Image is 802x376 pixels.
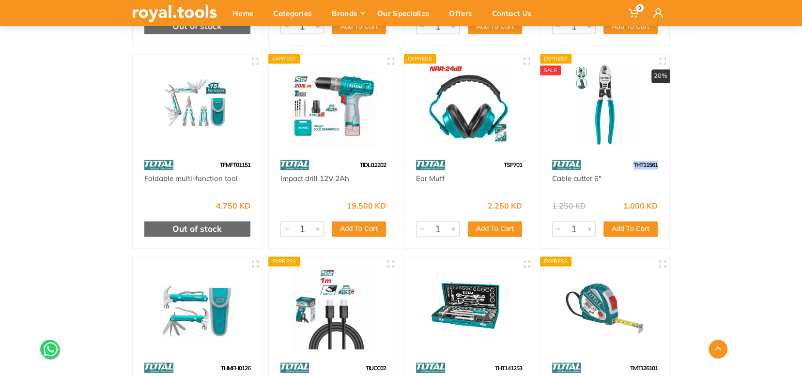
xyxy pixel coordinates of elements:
span: TIUCC02 [366,364,386,371]
span: THT11561 [633,161,658,168]
div: Brands [325,3,370,23]
a: Ear Muff [416,174,445,183]
img: 86.webp [416,359,445,376]
button: Add To Cart [332,18,386,34]
div: 4.750 KD [216,202,250,210]
div: Express [268,54,300,63]
div: SALE [540,65,561,75]
span: 0 [636,4,644,12]
img: 86.webp [552,359,581,376]
img: Royal Tools - Impact drill 12V 2Ah [278,63,389,147]
img: Royal Tools - Multi-function hammer [141,266,253,349]
div: 1.000 KD [623,202,658,210]
div: Express [404,54,436,63]
img: Royal Tools - Cable Type-C to Type-C [278,266,389,349]
div: Home [226,3,266,23]
img: 86.webp [280,359,309,376]
a: Impact drill 12V 2Ah [280,174,349,183]
div: 20% [651,69,670,83]
img: royal.tools Logo [132,5,217,22]
div: Express [540,54,572,63]
div: Express [540,256,572,266]
span: TFMFT01151 [220,161,250,168]
img: Royal Tools - Ear Muff [413,63,525,147]
span: TSP701 [504,161,522,168]
img: 86.webp [552,156,581,173]
div: Express [268,256,300,266]
span: THT141253 [495,364,522,371]
div: 1.250 KD [552,202,586,210]
span: TMT126101 [630,364,658,371]
a: Foldable multi-function tool [144,174,238,183]
span: TIDLI12202 [360,161,386,168]
button: Add To Cart [468,18,522,34]
div: Out of stock [144,221,250,237]
span: THMFH0126 [221,364,250,371]
img: 86.webp [144,156,173,173]
div: Contact Us [485,3,545,23]
img: Royal Tools - 24Pcs 1/2 [413,266,525,349]
button: Add To Cart [332,221,386,237]
div: Categories [266,3,325,23]
img: Royal Tools - Foldable multi-function tool [141,63,253,147]
img: Royal Tools - Cable cutter 6 [549,63,661,147]
div: Our Specialize [370,3,442,23]
button: Add To Cart [603,221,658,237]
a: Cable cutter 6" [552,174,601,183]
img: 86.webp [280,156,309,173]
img: 86.webp [416,156,445,173]
div: 19.500 KD [347,202,386,210]
button: Add To Cart [603,18,658,34]
img: 86.webp [144,359,173,376]
img: Royal Tools - Steel measuring tape 10mx25mm [549,266,661,349]
button: Add To Cart [468,221,522,237]
div: 2.250 KD [488,202,522,210]
div: Offers [442,3,485,23]
div: Out of stock [144,18,250,34]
